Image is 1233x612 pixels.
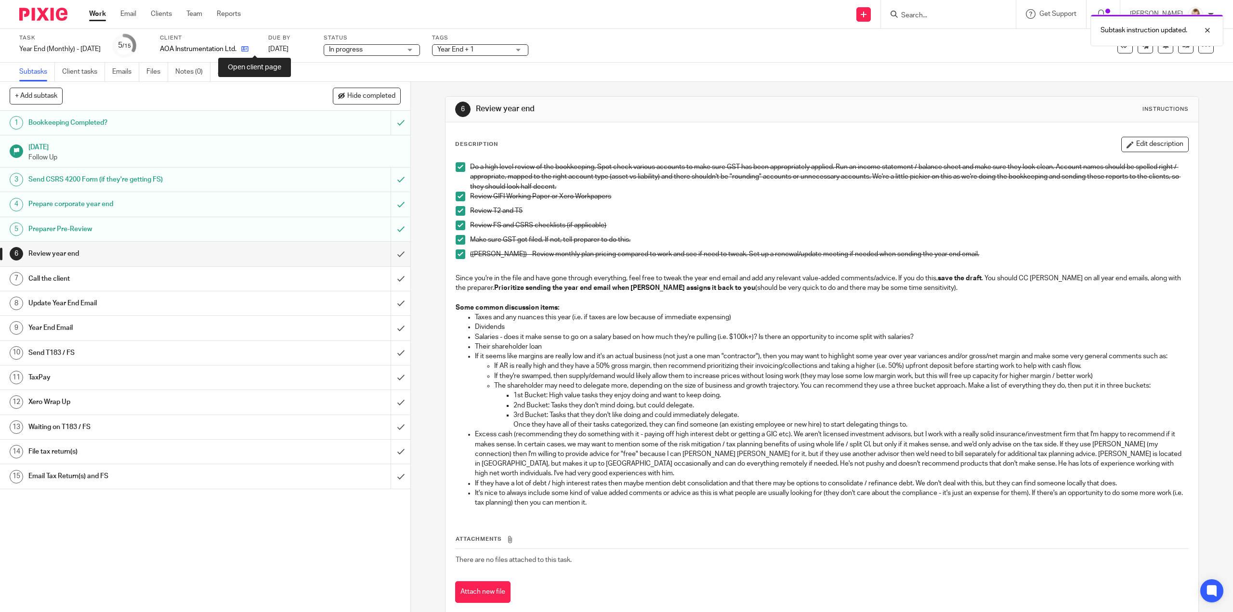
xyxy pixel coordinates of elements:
div: 4 [10,198,23,211]
h1: Waiting on T183 / FS [28,420,263,434]
div: 6 [455,102,471,117]
label: Task [19,34,101,42]
div: 1 [10,116,23,130]
p: Description [455,141,498,148]
div: 14 [10,445,23,458]
p: Review GIFI Working Paper or Xero Workpapers [470,192,1188,201]
p: Make sure GST got filed. If not, tell preparer to do this. [470,235,1188,245]
p: Taxes and any nuances this year (i.e. if taxes are low because of immediate expensing) [475,313,1188,322]
p: Review FS and CSRS checklists (if applicable) [470,221,1188,230]
span: Hide completed [347,92,395,100]
span: Attachments [456,536,502,542]
h1: Send CSRS 4200 Form (if they're getting FS) [28,172,263,187]
p: Follow Up [28,153,401,162]
p: 1st Bucket: High value tasks they enjoy doing and want to keep doing. [513,391,1188,400]
small: /15 [122,43,131,49]
p: 3rd Bucket: Tasks that they don't like doing and could immediately delegate. [513,410,1188,420]
p: Dividends [475,322,1188,332]
a: Team [186,9,202,19]
div: Year End (Monthly) - [DATE] [19,44,101,54]
label: Client [160,34,256,42]
a: Audit logs [218,63,255,81]
a: Emails [112,63,139,81]
h1: Preparer Pre-Review [28,222,263,236]
p: Since you're in the file and have gone through everything, feel free to tweak the year end email ... [456,273,1188,313]
div: 12 [10,395,23,409]
strong: Prioritize sending the year end email when [PERSON_NAME] assigns it back to you [494,285,755,291]
p: Once they have all of their tasks categorized, they can find someone (an existing employee or new... [513,420,1188,430]
span: There are no files attached to this task. [456,557,572,563]
div: 7 [10,272,23,286]
a: Client tasks [62,63,105,81]
p: Review T2 and T5 [470,206,1188,216]
p: Subtask instruction updated. [1101,26,1187,35]
h1: Prepare corporate year end [28,197,263,211]
p: Their shareholder loan [475,342,1188,352]
p: If it seems like margins are really low and it's an actual business (not just a one man "contract... [475,352,1188,361]
div: 3 [10,173,23,186]
a: Files [146,63,168,81]
label: Status [324,34,420,42]
p: If AR is really high and they have a 50% gross margin, then recommend prioritizing their invoicin... [494,361,1188,371]
span: [DATE] [268,46,289,52]
h1: Year End Email [28,321,263,335]
strong: save the draft [938,275,982,282]
h1: Review year end [476,104,842,114]
div: Instructions [1142,105,1189,113]
div: 9 [10,321,23,335]
div: 5 [10,222,23,236]
h1: [DATE] [28,140,401,152]
div: 6 [10,247,23,260]
div: Year End (Monthly) - July 2025 [19,44,101,54]
p: AOA Instrumentation Ltd. [160,44,236,54]
a: Subtasks [19,63,55,81]
h1: Update Year End Email [28,296,263,311]
a: Work [89,9,106,19]
p: The shareholder may need to delegate more, depending on the size of business and growth trajector... [494,381,1188,391]
button: Attach new file [455,581,511,603]
p: 2nd Bucket: Tasks they don't mind doing, but could delegate. [513,401,1188,410]
h1: Send T183 / FS [28,346,263,360]
button: + Add subtask [10,88,63,104]
button: Hide completed [333,88,401,104]
a: Email [120,9,136,19]
a: Reports [217,9,241,19]
p: Salaries - does it make sense to go on a salary based on how much they're pulling (i.e. $100k+)? ... [475,332,1188,342]
div: 11 [10,371,23,384]
h1: Xero Wrap Up [28,395,263,409]
label: Due by [268,34,312,42]
h1: File tax return(s) [28,444,263,459]
h1: TaxPay [28,370,263,385]
span: In progress [329,46,363,53]
span: Year End + 1 [437,46,474,53]
div: 10 [10,346,23,360]
h1: Review year end [28,247,263,261]
div: 8 [10,297,23,310]
h1: Call the client [28,272,263,286]
button: Edit description [1121,137,1189,152]
p: If they have a lot of debt / high interest rates then maybe mention debt consolidation and that t... [475,479,1188,488]
div: 15 [10,470,23,483]
p: Do a high level review of the bookkeeping. Spot check various accounts to make sure GST has been ... [470,162,1188,192]
h1: Email Tax Return(s) and FS [28,469,263,483]
label: Tags [432,34,528,42]
p: If they're swamped, then supply/demand would likely allow them to increase prices without losing ... [494,371,1188,381]
img: Tayler%20Headshot%20Compressed%20Resized%202.jpg [1188,7,1203,22]
a: Clients [151,9,172,19]
a: Notes (0) [175,63,210,81]
p: ([PERSON_NAME]) - Review monthly plan pricing compared to work and see if need to tweak. Set up a... [470,249,1188,259]
strong: Some common discussion items: [456,304,559,311]
p: It's nice to always include some kind of value added comments or advice as this is what people ar... [475,488,1188,508]
div: 13 [10,420,23,434]
p: Excess cash (recommending they do something with it - paying off high interest debt or getting a ... [475,430,1188,478]
h1: Bookkeeping Completed? [28,116,263,130]
div: 5 [118,40,131,51]
img: Pixie [19,8,67,21]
